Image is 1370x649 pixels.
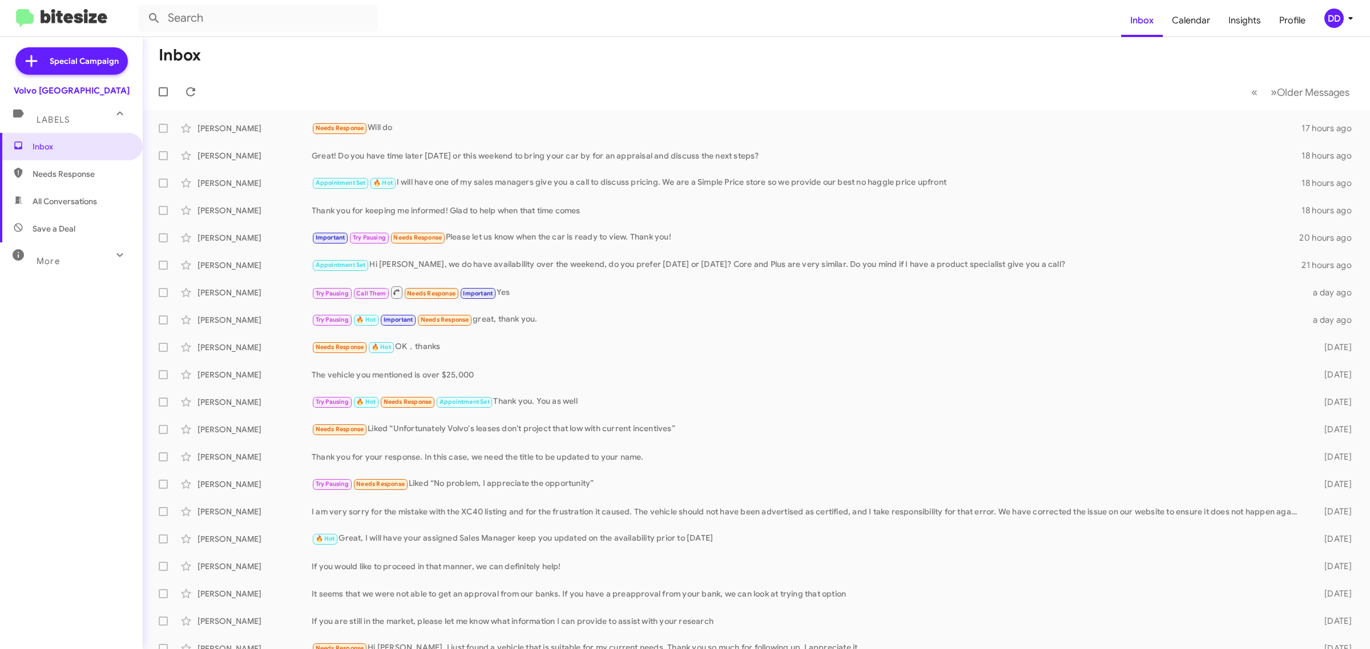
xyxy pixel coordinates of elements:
[1315,9,1357,28] button: DD
[373,179,393,186] span: 🔥 Hot
[312,369,1303,380] div: The vehicle you mentioned is over $25,000
[316,535,335,542] span: 🔥 Hot
[1299,232,1361,244] div: 20 hours ago
[316,290,349,297] span: Try Pausing
[198,396,312,408] div: [PERSON_NAME]
[312,506,1303,517] div: I am very sorry for the mistake with the XC40 listing and for the frustration it caused. The vehi...
[312,561,1303,572] div: If you would like to proceed in that manner, we can definitely help!
[312,423,1303,436] div: Liked “Unfortunately Volvo's leases don't project that low with current incentives”
[1303,533,1361,545] div: [DATE]
[33,141,130,152] span: Inbox
[356,290,386,297] span: Call Them
[1301,259,1361,271] div: 21 hours ago
[312,532,1303,545] div: Great, I will have your assigned Sales Manager keep you updated on the availability prior to [DATE]
[384,316,413,323] span: Important
[37,256,60,266] span: More
[198,369,312,380] div: [PERSON_NAME]
[159,46,201,64] h1: Inbox
[316,316,349,323] span: Try Pausing
[312,121,1301,135] div: Will do
[312,258,1301,271] div: Hi [PERSON_NAME], we do have availability over the weekend, do you prefer [DATE] or [DATE]? Core ...
[14,85,130,96] div: Volvo [GEOGRAPHIC_DATA]
[312,477,1303,490] div: Liked “No problem, I appreciate the opportunity”
[316,179,366,186] span: Appointment Set
[312,285,1303,299] div: Yes
[312,231,1299,244] div: Please let us know when the car is ready to view. Thank you!
[1303,615,1361,627] div: [DATE]
[421,316,469,323] span: Needs Response
[1303,369,1361,380] div: [DATE]
[198,123,312,134] div: [PERSON_NAME]
[407,290,456,297] span: Needs Response
[198,342,312,353] div: [PERSON_NAME]
[356,398,376,405] span: 🔥 Hot
[198,424,312,435] div: [PERSON_NAME]
[1219,4,1270,37] a: Insights
[198,588,312,599] div: [PERSON_NAME]
[1245,80,1356,104] nav: Page navigation example
[356,480,405,488] span: Needs Response
[1303,314,1361,326] div: a day ago
[312,395,1303,408] div: Thank you. You as well
[1301,123,1361,134] div: 17 hours ago
[384,398,432,405] span: Needs Response
[312,176,1301,189] div: I will have one of my sales managers give you a call to discuss pricing. We are a Simple Price st...
[1301,177,1361,189] div: 18 hours ago
[15,47,128,75] a: Special Campaign
[50,55,119,67] span: Special Campaign
[33,168,130,180] span: Needs Response
[198,232,312,244] div: [PERSON_NAME]
[316,261,366,269] span: Appointment Set
[312,205,1301,216] div: Thank you for keeping me informed! Glad to help when that time comes
[312,150,1301,161] div: Great! Do you have time later [DATE] or this weekend to bring your car by for an appraisal and di...
[1251,85,1258,99] span: «
[1277,86,1349,99] span: Older Messages
[198,177,312,189] div: [PERSON_NAME]
[1303,478,1361,490] div: [DATE]
[33,223,75,234] span: Save a Deal
[463,290,493,297] span: Important
[312,313,1303,326] div: great, thank you.
[198,314,312,326] div: [PERSON_NAME]
[1303,287,1361,298] div: a day ago
[1270,4,1315,37] a: Profile
[316,480,349,488] span: Try Pausing
[312,451,1303,463] div: Thank you for your response. In this case, we need the title to be updated to your name.
[1303,561,1361,572] div: [DATE]
[138,5,378,32] input: Search
[1324,9,1344,28] div: DD
[33,196,97,207] span: All Conversations
[1271,85,1277,99] span: »
[198,451,312,463] div: [PERSON_NAME]
[1121,4,1163,37] a: Inbox
[198,561,312,572] div: [PERSON_NAME]
[198,205,312,216] div: [PERSON_NAME]
[1163,4,1219,37] a: Calendar
[356,316,376,323] span: 🔥 Hot
[1303,396,1361,408] div: [DATE]
[198,615,312,627] div: [PERSON_NAME]
[198,259,312,271] div: [PERSON_NAME]
[353,234,386,241] span: Try Pausing
[316,124,364,132] span: Needs Response
[1301,150,1361,161] div: 18 hours ago
[198,478,312,490] div: [PERSON_NAME]
[316,234,345,241] span: Important
[1303,588,1361,599] div: [DATE]
[1303,424,1361,435] div: [DATE]
[372,343,391,351] span: 🔥 Hot
[198,533,312,545] div: [PERSON_NAME]
[316,343,364,351] span: Needs Response
[1303,451,1361,463] div: [DATE]
[1301,205,1361,216] div: 18 hours ago
[1303,342,1361,353] div: [DATE]
[316,398,349,405] span: Try Pausing
[37,115,70,125] span: Labels
[316,425,364,433] span: Needs Response
[198,506,312,517] div: [PERSON_NAME]
[198,287,312,298] div: [PERSON_NAME]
